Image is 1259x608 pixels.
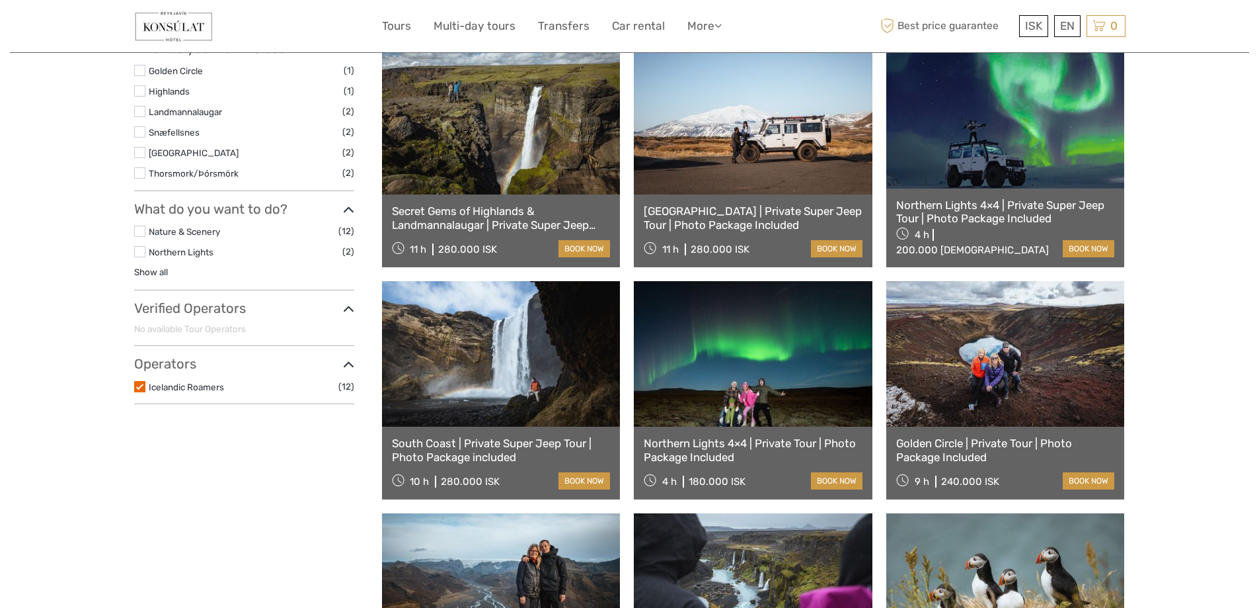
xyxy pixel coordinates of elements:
a: book now [558,240,610,257]
span: (2) [342,244,354,259]
span: 4 h [662,476,677,488]
a: Snæfellsnes [149,127,200,138]
a: Northern Lights [149,247,213,257]
a: Transfers [538,17,590,36]
a: Car rental [612,17,665,36]
span: (1) [344,63,354,78]
a: [GEOGRAPHIC_DATA] | Private Super Jeep Tour | Photo Package Included [644,204,862,232]
span: 10 h [410,476,429,488]
a: Show all [134,267,168,277]
span: (12) [338,224,354,239]
h3: What do you want to do? [134,201,354,217]
a: book now [1063,472,1114,490]
h3: Operators [134,356,354,372]
h3: Verified Operators [134,300,354,316]
span: (1) [344,83,354,99]
span: (2) [342,165,354,181]
span: (2) [342,145,354,160]
a: book now [811,240,862,257]
span: (2) [342,124,354,140]
button: Open LiveChat chat widget [152,21,168,36]
span: 9 h [915,476,929,488]
a: Northern Lights 4×4 | Private Super Jeep Tour | Photo Package Included [896,198,1115,226]
a: Multi-day tours [434,17,515,36]
a: [GEOGRAPHIC_DATA] [149,148,239,158]
div: EN [1054,15,1081,37]
a: Northern Lights 4×4 | Private Tour | Photo Package Included [644,437,862,464]
span: 0 [1108,19,1120,32]
div: 240.000 ISK [941,476,999,488]
a: South Coast | Private Super Jeep Tour | Photo Package included [392,437,611,464]
a: book now [1063,240,1114,257]
p: We're away right now. Please check back later! [19,23,149,34]
span: 4 h [915,229,929,241]
a: Thorsmork/Þórsmörk [149,168,239,179]
div: 280.000 ISK [441,476,500,488]
a: More [687,17,722,36]
span: (2) [342,104,354,119]
a: Icelandic Roamers [149,382,224,392]
span: 11 h [410,243,426,255]
span: No available Tour Operators [134,324,246,334]
span: ISK [1025,19,1042,32]
span: 11 h [662,243,679,255]
div: 280.000 ISK [438,243,497,255]
div: 180.000 ISK [689,476,745,488]
img: 351-c02e8c69-862c-4e8d-b62f-a899add119d8_logo_small.jpg [134,10,213,42]
a: Secret Gems of Highlands & Landmannalaugar | Private Super Jeep Tour | Photo package included [392,204,611,232]
span: Best price guarantee [878,15,1016,37]
a: book now [811,472,862,490]
a: Golden Circle [149,65,203,76]
a: Golden Circle | Private Tour | Photo Package Included [896,437,1115,464]
a: Tours [382,17,411,36]
a: book now [558,472,610,490]
div: 280.000 ISK [691,243,749,255]
a: Highlands [149,86,190,97]
a: Nature & Scenery [149,226,220,237]
span: (12) [338,379,354,394]
div: 200.000 [DEMOGRAPHIC_DATA] [896,244,1049,256]
a: Landmannalaugar [149,107,222,117]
